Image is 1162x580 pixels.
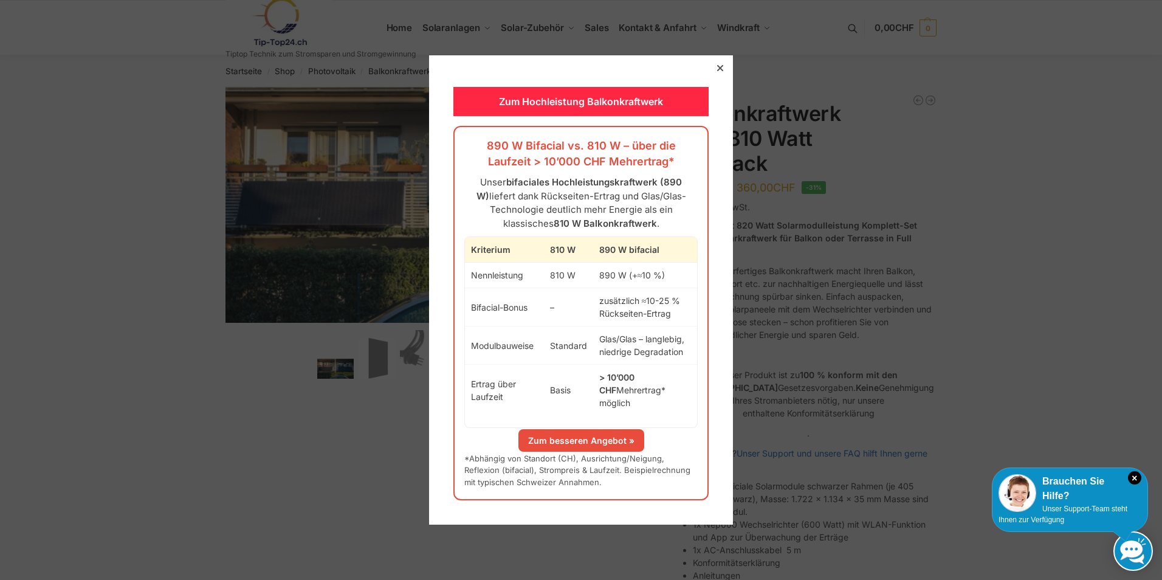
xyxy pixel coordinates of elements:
strong: bifaciales Hochleistungskraftwerk (890 W) [476,176,682,202]
th: 810 W [544,237,593,263]
td: Modulbauweise [465,326,544,365]
td: Standard [544,326,593,365]
div: Zum Hochleistung Balkonkraftwerk [453,87,709,116]
p: Unser liefert dank Rückseiten-Ertrag und Glas/Glas-Technologie deutlich mehr Energie als ein klas... [464,176,698,230]
th: Kriterium [465,237,544,263]
td: Mehrertrag* möglich [593,365,697,416]
h3: 890 W Bifacial vs. 810 W – über die Laufzeit > 10’000 CHF Mehrertrag* [464,138,698,170]
i: Schließen [1128,471,1141,485]
p: *Abhängig von Standort (CH), Ausrichtung/Neigung, Reflexion (bifacial), Strompreis & Laufzeit. Be... [464,453,698,489]
td: 890 W (+≈10 %) [593,263,697,288]
strong: 810 W Balkonkraftwerk [554,218,657,229]
th: 890 W bifacial [593,237,697,263]
strong: > 10’000 CHF [599,372,634,395]
img: Customer service [999,474,1036,512]
td: zusätzlich ≈10-25 % Rückseiten-Ertrag [593,288,697,326]
td: 810 W [544,263,593,288]
td: Glas/Glas – langlebig, niedrige Degradation [593,326,697,365]
td: – [544,288,593,326]
div: Brauchen Sie Hilfe? [999,474,1141,503]
td: Basis [544,365,593,416]
td: Nennleistung [465,263,544,288]
span: Unser Support-Team steht Ihnen zur Verfügung [999,505,1127,524]
td: Ertrag über Laufzeit [465,365,544,416]
a: Zum besseren Angebot » [518,429,644,452]
td: Bifacial-Bonus [465,288,544,326]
